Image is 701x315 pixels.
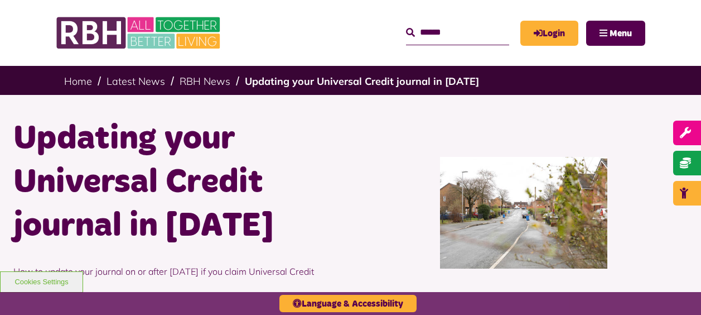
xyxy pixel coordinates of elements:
img: RBH [56,11,223,55]
a: Updating your Universal Credit journal in [DATE] [245,75,479,88]
span: Menu [610,29,632,38]
a: MyRBH [520,21,578,46]
h1: Updating your Universal Credit journal in [DATE] [13,117,342,248]
button: Language & Accessibility [279,295,417,312]
a: RBH News [180,75,230,88]
img: SAZMEDIA RBH 22FEB24 79 [440,157,607,269]
a: Home [64,75,92,88]
a: Latest News [107,75,165,88]
button: Navigation [586,21,645,46]
p: How to update your journal on or after [DATE] if you claim Universal Credit [13,248,342,295]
